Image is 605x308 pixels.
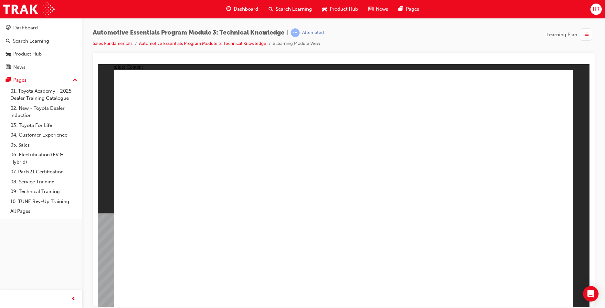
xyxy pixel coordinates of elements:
a: 08. Service Training [8,177,80,187]
span: Automotive Essentials Program Module 3: Technical Knowledge [93,29,284,36]
span: car-icon [6,51,11,57]
a: All Pages [8,206,80,216]
a: Automotive Essentials Program Module 3: Technical Knowledge [139,41,266,46]
span: Product Hub [330,5,358,13]
span: search-icon [269,5,273,13]
a: Product Hub [3,48,80,60]
a: guage-iconDashboard [221,3,263,16]
img: Trak [3,2,55,16]
button: HR [590,4,602,15]
span: news-icon [368,5,373,13]
a: 10. TUNE Rev-Up Training [8,197,80,207]
a: 09. Technical Training [8,187,80,197]
button: Learning Plan [547,28,595,41]
span: Learning Plan [547,31,577,38]
a: 03. Toyota For Life [8,120,80,130]
a: 04. Customer Experience [8,130,80,140]
a: search-iconSearch Learning [263,3,317,16]
span: news-icon [6,65,11,70]
span: learningRecordVerb_ATTEMPT-icon [291,28,300,37]
a: 07. Parts21 Certification [8,167,80,177]
span: list-icon [584,31,589,39]
span: | [287,29,288,36]
a: 06. Electrification (EV & Hybrid) [8,150,80,167]
span: Search Learning [276,5,312,13]
div: Search Learning [13,37,49,45]
div: Pages [13,77,27,84]
span: Pages [406,5,419,13]
div: Dashboard [13,24,38,32]
a: pages-iconPages [393,3,424,16]
span: Dashboard [234,5,258,13]
button: Pages [3,74,80,86]
a: 05. Sales [8,140,80,150]
a: news-iconNews [363,3,393,16]
a: Dashboard [3,22,80,34]
span: search-icon [6,38,10,44]
span: prev-icon [71,295,76,303]
span: up-icon [73,76,77,85]
li: eLearning Module View [273,40,320,47]
div: Attempted [302,30,324,36]
span: News [376,5,388,13]
button: DashboardSearch LearningProduct HubNews [3,21,80,74]
div: News [13,64,26,71]
div: Product Hub [13,50,42,58]
span: guage-icon [226,5,231,13]
a: News [3,61,80,73]
span: guage-icon [6,25,11,31]
a: 02. New - Toyota Dealer Induction [8,103,80,120]
div: Open Intercom Messenger [583,286,599,302]
a: 01. Toyota Academy - 2025 Dealer Training Catalogue [8,86,80,103]
span: pages-icon [398,5,403,13]
span: car-icon [322,5,327,13]
a: Sales Fundamentals [93,41,133,46]
a: car-iconProduct Hub [317,3,363,16]
span: HR [593,5,600,13]
span: pages-icon [6,77,11,83]
a: Search Learning [3,35,80,47]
